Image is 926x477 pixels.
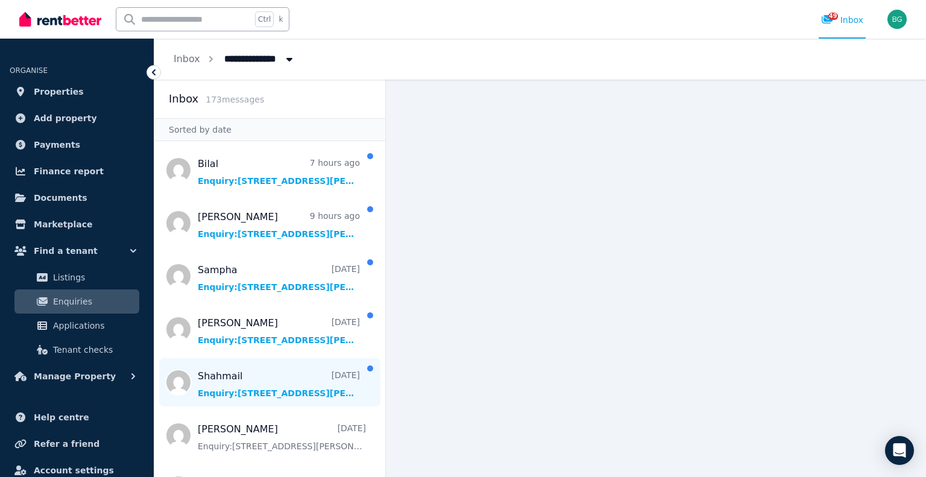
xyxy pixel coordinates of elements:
[10,432,144,456] a: Refer a friend
[34,191,87,205] span: Documents
[821,14,863,26] div: Inbox
[53,318,134,333] span: Applications
[53,294,134,309] span: Enquiries
[14,289,139,314] a: Enquiries
[34,369,116,384] span: Manage Property
[887,10,907,29] img: Ben Gibson
[34,84,84,99] span: Properties
[10,159,144,183] a: Finance report
[53,270,134,285] span: Listings
[885,436,914,465] div: Open Intercom Messenger
[198,316,360,346] a: [PERSON_NAME][DATE]Enquiry:[STREET_ADDRESS][PERSON_NAME].
[198,157,360,187] a: Bilal7 hours agoEnquiry:[STREET_ADDRESS][PERSON_NAME].
[10,186,144,210] a: Documents
[10,133,144,157] a: Payments
[34,164,104,178] span: Finance report
[34,437,99,451] span: Refer a friend
[10,405,144,429] a: Help centre
[198,210,360,240] a: [PERSON_NAME]9 hours agoEnquiry:[STREET_ADDRESS][PERSON_NAME].
[53,343,134,357] span: Tenant checks
[34,410,89,425] span: Help centre
[198,422,366,452] a: [PERSON_NAME][DATE]Enquiry:[STREET_ADDRESS][PERSON_NAME].
[174,53,200,65] a: Inbox
[14,314,139,338] a: Applications
[198,263,360,293] a: Sampha[DATE]Enquiry:[STREET_ADDRESS][PERSON_NAME].
[10,106,144,130] a: Add property
[10,364,144,388] button: Manage Property
[154,141,385,477] nav: Message list
[34,111,97,125] span: Add property
[14,338,139,362] a: Tenant checks
[198,369,360,399] a: Shahmail[DATE]Enquiry:[STREET_ADDRESS][PERSON_NAME].
[10,66,48,75] span: ORGANISE
[10,80,144,104] a: Properties
[154,118,385,141] div: Sorted by date
[14,265,139,289] a: Listings
[34,244,98,258] span: Find a tenant
[206,95,264,104] span: 173 message s
[34,137,80,152] span: Payments
[255,11,274,27] span: Ctrl
[169,90,198,107] h2: Inbox
[10,239,144,263] button: Find a tenant
[279,14,283,24] span: k
[10,212,144,236] a: Marketplace
[154,39,315,80] nav: Breadcrumb
[34,217,92,232] span: Marketplace
[19,10,101,28] img: RentBetter
[828,13,838,20] span: 49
